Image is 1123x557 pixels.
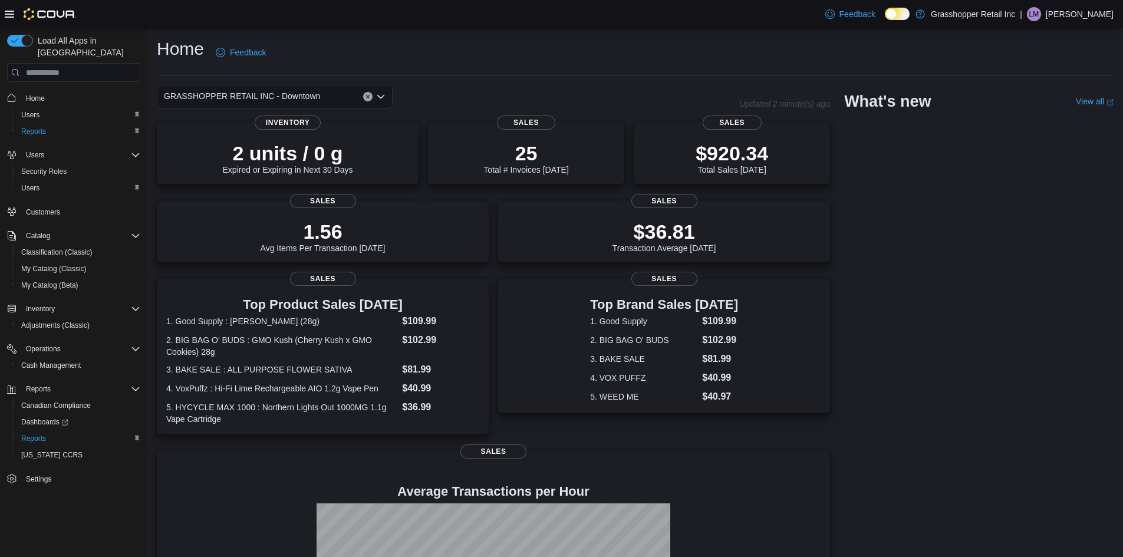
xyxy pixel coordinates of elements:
span: Inventory [26,304,55,314]
p: $36.81 [612,220,716,243]
p: 2 units / 0 g [223,141,353,165]
a: [US_STATE] CCRS [17,448,87,462]
span: Users [17,181,140,195]
p: | [1020,7,1022,21]
span: LM [1029,7,1039,21]
button: Cash Management [12,357,145,374]
div: Expired or Expiring in Next 30 Days [223,141,353,174]
dd: $40.99 [402,381,479,395]
button: Users [21,148,49,162]
dd: $102.99 [702,333,738,347]
button: Users [2,147,145,163]
a: My Catalog (Classic) [17,262,91,276]
span: Customers [21,205,140,219]
span: Customers [26,207,60,217]
dt: 1. Good Supply : [PERSON_NAME] (28g) [166,315,397,327]
div: Total # Invoices [DATE] [483,141,568,174]
span: Load All Apps in [GEOGRAPHIC_DATA] [33,35,140,58]
a: Users [17,108,44,122]
span: Canadian Compliance [17,398,140,413]
span: Users [17,108,140,122]
span: My Catalog (Beta) [21,281,78,290]
dt: 2. BIG BAG O' BUDS : GMO Kush (Cherry Kush x GMO Cookies) 28g [166,334,397,358]
button: Canadian Compliance [12,397,145,414]
span: Adjustments (Classic) [21,321,90,330]
a: Settings [21,472,56,486]
span: Security Roles [21,167,67,176]
h1: Home [157,37,204,61]
button: Customers [2,203,145,220]
svg: External link [1106,99,1114,106]
p: Updated 2 minute(s) ago [739,99,830,108]
button: Operations [2,341,145,357]
button: Users [12,180,145,196]
span: Sales [703,116,762,130]
span: [US_STATE] CCRS [21,450,83,460]
span: My Catalog (Classic) [21,264,87,273]
a: Reports [17,124,51,139]
button: [US_STATE] CCRS [12,447,145,463]
a: Home [21,91,50,106]
a: Cash Management [17,358,85,373]
button: Reports [21,382,55,396]
button: Security Roles [12,163,145,180]
span: Catalog [21,229,140,243]
a: Classification (Classic) [17,245,97,259]
span: Home [21,90,140,105]
span: Classification (Classic) [17,245,140,259]
button: Reports [2,381,145,397]
a: Feedback [211,41,271,64]
a: Reports [17,431,51,446]
span: Cash Management [21,361,81,370]
button: Reports [12,123,145,140]
span: Users [26,150,44,160]
span: Catalog [26,231,50,240]
span: Feedback [230,47,266,58]
a: Customers [21,205,65,219]
a: Adjustments (Classic) [17,318,94,332]
button: Users [12,107,145,123]
a: My Catalog (Beta) [17,278,83,292]
input: Dark Mode [885,8,910,20]
div: Avg Items Per Transaction [DATE] [261,220,386,253]
span: Sales [497,116,556,130]
dd: $102.99 [402,333,479,347]
p: Grasshopper Retail Inc [931,7,1015,21]
a: View allExternal link [1076,97,1114,106]
span: Reports [17,124,140,139]
dd: $81.99 [702,352,738,366]
span: Sales [631,272,697,286]
dt: 1. Good Supply [590,315,697,327]
dt: 5. WEED ME [590,391,697,403]
dd: $36.99 [402,400,479,414]
span: Settings [21,472,140,486]
span: Cash Management [17,358,140,373]
span: Reports [21,127,46,136]
a: Dashboards [12,414,145,430]
h3: Top Product Sales [DATE] [166,298,479,312]
h3: Top Brand Sales [DATE] [590,298,738,312]
span: Users [21,148,140,162]
button: Reports [12,430,145,447]
dt: 4. VoxPuffz : Hi-Fi Lime Rechargeable AIO 1.2g Vape Pen [166,383,397,394]
dt: 3. BAKE SALE [590,353,697,365]
dt: 2. BIG BAG O' BUDS [590,334,697,346]
a: Feedback [821,2,880,26]
button: Catalog [2,228,145,244]
a: Users [17,181,44,195]
button: My Catalog (Classic) [12,261,145,277]
dd: $81.99 [402,362,479,377]
span: Adjustments (Classic) [17,318,140,332]
span: Washington CCRS [17,448,140,462]
span: Canadian Compliance [21,401,91,410]
span: Dashboards [21,417,68,427]
h4: Average Transactions per Hour [166,485,821,499]
button: Adjustments (Classic) [12,317,145,334]
button: Settings [2,470,145,487]
span: GRASSHOPPER RETAIL INC - Downtown [164,89,320,103]
dd: $109.99 [402,314,479,328]
span: Feedback [839,8,875,20]
a: Dashboards [17,415,73,429]
span: Users [21,110,39,120]
p: [PERSON_NAME] [1046,7,1114,21]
